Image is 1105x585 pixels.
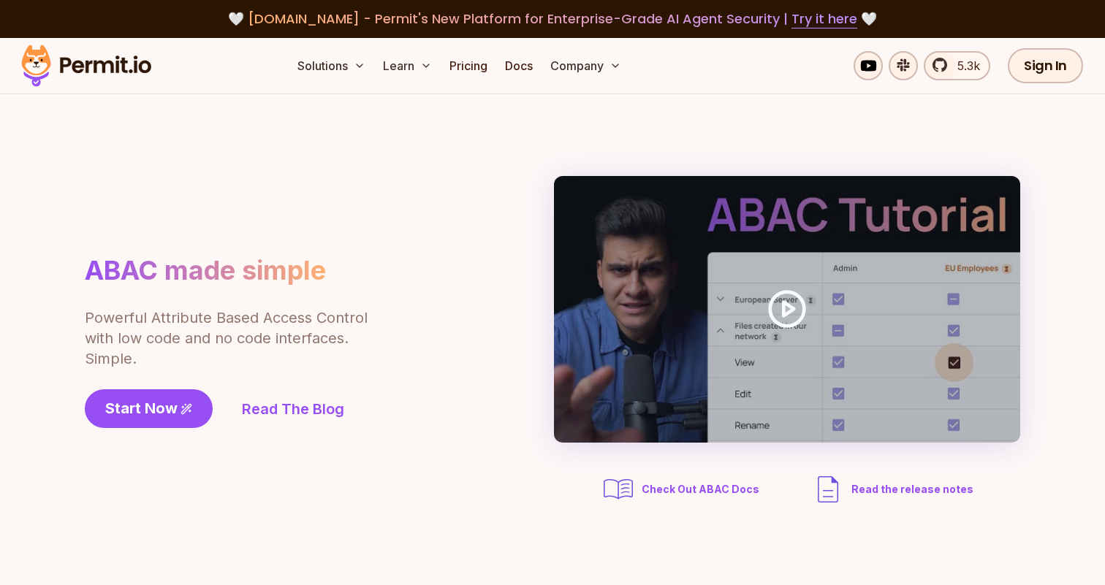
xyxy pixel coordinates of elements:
p: Powerful Attribute Based Access Control with low code and no code interfaces. Simple. [85,307,370,369]
a: Read The Blog [242,399,344,419]
span: Start Now [105,398,178,418]
button: Learn [377,51,438,80]
img: Permit logo [15,41,158,91]
a: Start Now [85,389,213,428]
img: abac docs [601,472,636,507]
a: Pricing [444,51,493,80]
span: Check Out ABAC Docs [642,482,759,497]
img: description [810,472,846,507]
a: Docs [499,51,539,80]
button: Company [544,51,627,80]
span: [DOMAIN_NAME] - Permit's New Platform for Enterprise-Grade AI Agent Security | [248,9,857,28]
h1: ABAC made simple [85,254,326,287]
a: Check Out ABAC Docs [601,472,764,507]
div: 🤍 🤍 [35,9,1070,29]
span: Read the release notes [851,482,973,497]
button: Solutions [292,51,371,80]
a: Sign In [1008,48,1083,83]
a: 5.3k [924,51,990,80]
a: Try it here [791,9,857,28]
span: 5.3k [949,57,980,74]
a: Read the release notes [810,472,973,507]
